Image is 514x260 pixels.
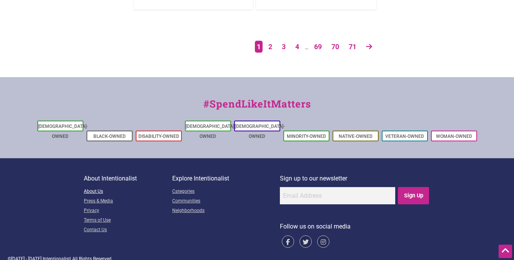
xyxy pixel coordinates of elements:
a: Veteran-Owned [385,134,424,139]
a: Contact Us [84,225,172,235]
a: Communities [172,197,280,206]
a: Page 2 [264,40,276,54]
a: Page 3 [278,40,289,54]
a: Page 4 [291,40,303,54]
p: Explore Intentionalist [172,174,280,184]
p: Follow us on social media [280,222,430,232]
a: [DEMOGRAPHIC_DATA]-Owned [186,124,236,139]
a: Minority-Owned [287,134,326,139]
a: Privacy [84,206,172,216]
a: Black-Owned [93,134,126,139]
a: Disability-Owned [138,134,179,139]
a: Terms of Use [84,216,172,225]
div: Scroll Back to Top [499,245,512,258]
p: About Intentionalist [84,174,172,184]
a: Page 69 [310,40,326,54]
input: Email Address [280,187,395,204]
a: About Us [84,187,172,197]
span: Page 1 [255,41,263,53]
span: … [305,44,308,50]
a: Neighborhoods [172,206,280,216]
a: Woman-Owned [436,134,472,139]
p: Sign up to our newsletter [280,174,430,184]
a: [DEMOGRAPHIC_DATA]-Owned [38,124,88,139]
a: Page 70 [328,40,343,54]
a: Categories [172,187,280,197]
a: Press & Media [84,197,172,206]
a: Page 71 [345,40,360,54]
a: [DEMOGRAPHIC_DATA]-Owned [235,124,285,139]
input: Sign Up [398,187,429,204]
a: Native-Owned [339,134,373,139]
